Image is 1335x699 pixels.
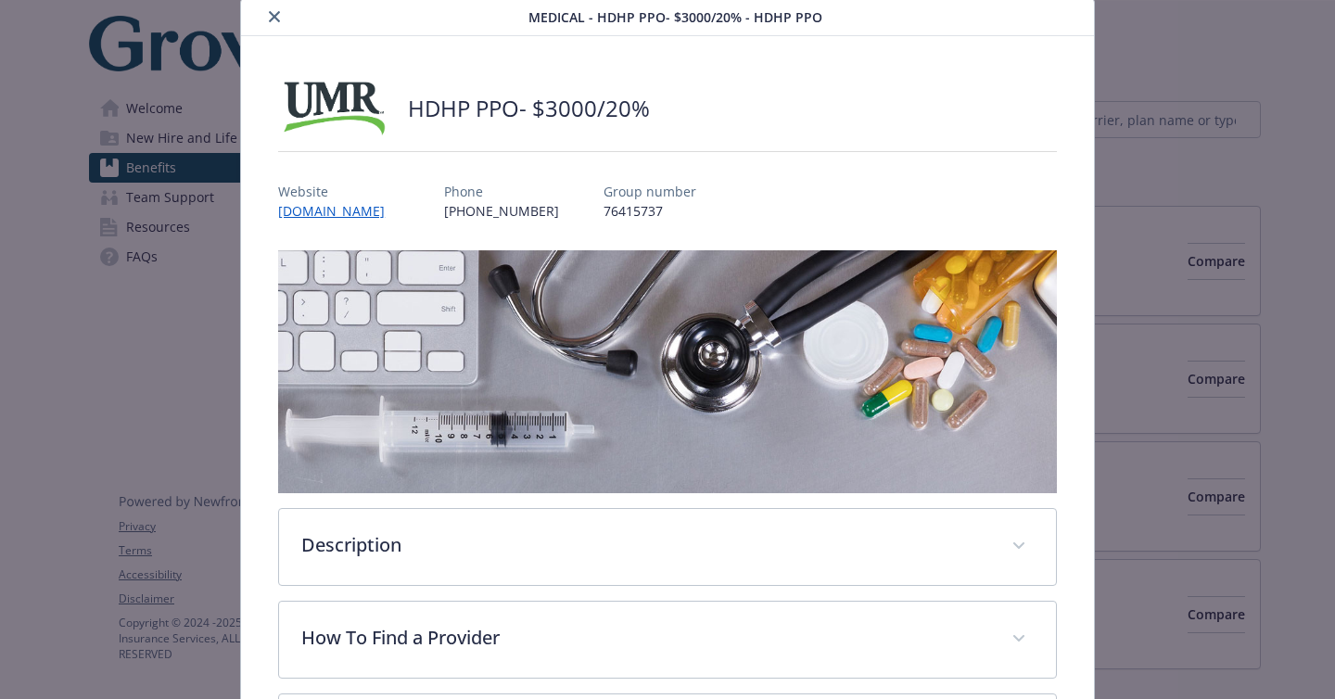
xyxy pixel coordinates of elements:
[279,509,1056,585] div: Description
[278,182,400,201] p: Website
[528,7,822,27] span: Medical - HDHP PPO- $3000/20% - HDHP PPO
[408,93,650,124] h2: HDHP PPO- $3000/20%
[604,182,696,201] p: Group number
[604,201,696,221] p: 76415737
[278,202,400,220] a: [DOMAIN_NAME]
[444,182,559,201] p: Phone
[301,624,989,652] p: How To Find a Provider
[279,602,1056,678] div: How To Find a Provider
[263,6,286,28] button: close
[444,201,559,221] p: [PHONE_NUMBER]
[278,81,389,136] img: UMR
[301,531,989,559] p: Description
[278,250,1057,493] img: banner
